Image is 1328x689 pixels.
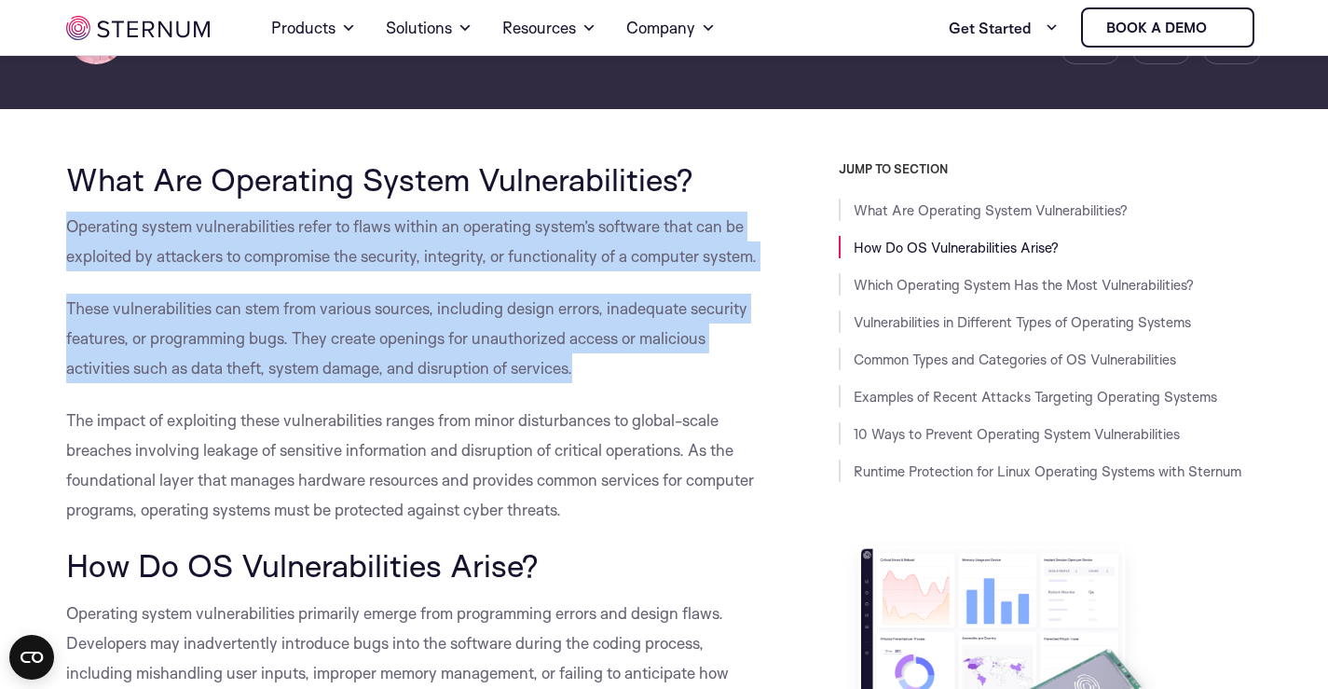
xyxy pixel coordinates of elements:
[626,2,716,54] a: Company
[502,2,596,54] a: Resources
[854,388,1217,406] a: Examples of Recent Attacks Targeting Operating Systems
[66,16,210,40] img: sternum iot
[949,9,1059,47] a: Get Started
[1081,7,1254,48] a: Book a demo
[854,351,1176,368] a: Common Types and Categories of OS Vulnerabilities
[1214,21,1229,35] img: sternum iot
[854,313,1191,331] a: Vulnerabilities in Different Types of Operating Systems
[66,298,747,378] span: These vulnerabilities can stem from various sources, including design errors, inadequate security...
[854,239,1059,256] a: How Do OS Vulnerabilities Arise?
[854,462,1241,480] a: Runtime Protection for Linux Operating Systems with Sternum
[386,2,472,54] a: Solutions
[271,2,356,54] a: Products
[854,201,1128,219] a: What Are Operating System Vulnerabilities?
[854,276,1194,294] a: Which Operating System Has the Most Vulnerabilities?
[66,216,757,266] span: Operating system vulnerabilities refer to flaws within an operating system’s software that can be...
[66,410,754,519] span: The impact of exploiting these vulnerabilities ranges from minor disturbances to global-scale bre...
[854,425,1180,443] a: 10 Ways to Prevent Operating System Vulnerabilities
[839,161,1262,176] h3: JUMP TO SECTION
[9,635,54,680] button: Open CMP widget
[66,159,693,199] span: What Are Operating System Vulnerabilities?
[66,545,539,585] span: How Do OS Vulnerabilities Arise?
